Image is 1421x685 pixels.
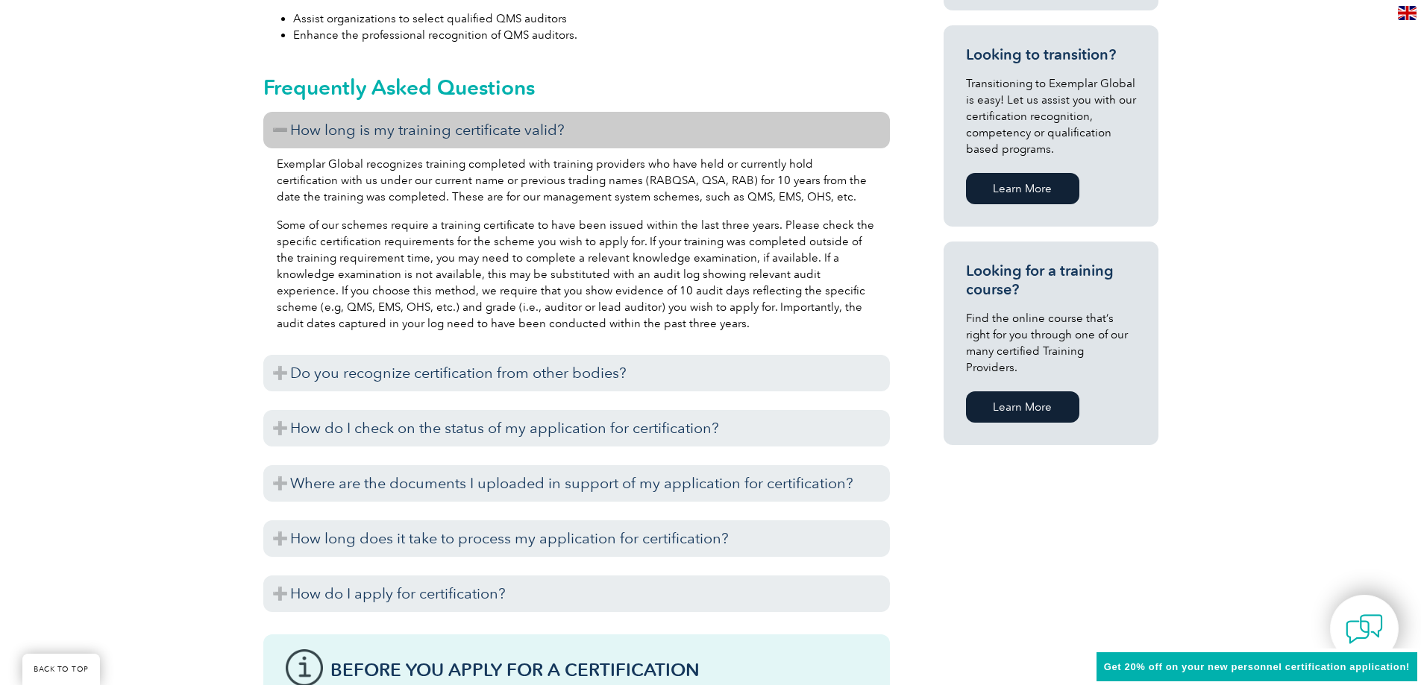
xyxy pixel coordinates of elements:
[1398,6,1417,20] img: en
[966,391,1079,423] a: Learn More
[330,660,868,679] h3: Before You Apply For a Certification
[1346,610,1383,648] img: contact-chat.png
[966,45,1136,64] h3: Looking to transition?
[966,262,1136,299] h3: Looking for a training course?
[263,75,890,99] h2: Frequently Asked Questions
[263,465,890,502] h3: Where are the documents I uploaded in support of my application for certification?
[277,156,876,205] p: Exemplar Global recognizes training completed with training providers who have held or currently ...
[293,10,890,27] li: Assist organizations to select qualified QMS auditors
[263,410,890,446] h3: How do I check on the status of my application for certification?
[263,112,890,148] h3: How long is my training certificate valid?
[263,575,890,612] h3: How do I apply for certification?
[277,217,876,332] p: Some of our schemes require a training certificate to have been issued within the last three year...
[966,75,1136,157] p: Transitioning to Exemplar Global is easy! Let us assist you with our certification recognition, c...
[263,520,890,557] h3: How long does it take to process my application for certification?
[1104,661,1410,672] span: Get 20% off on your new personnel certification application!
[966,310,1136,376] p: Find the online course that’s right for you through one of our many certified Training Providers.
[263,355,890,391] h3: Do you recognize certification from other bodies?
[293,27,890,43] li: Enhance the professional recognition of QMS auditors.
[966,173,1079,204] a: Learn More
[22,654,100,685] a: BACK TO TOP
